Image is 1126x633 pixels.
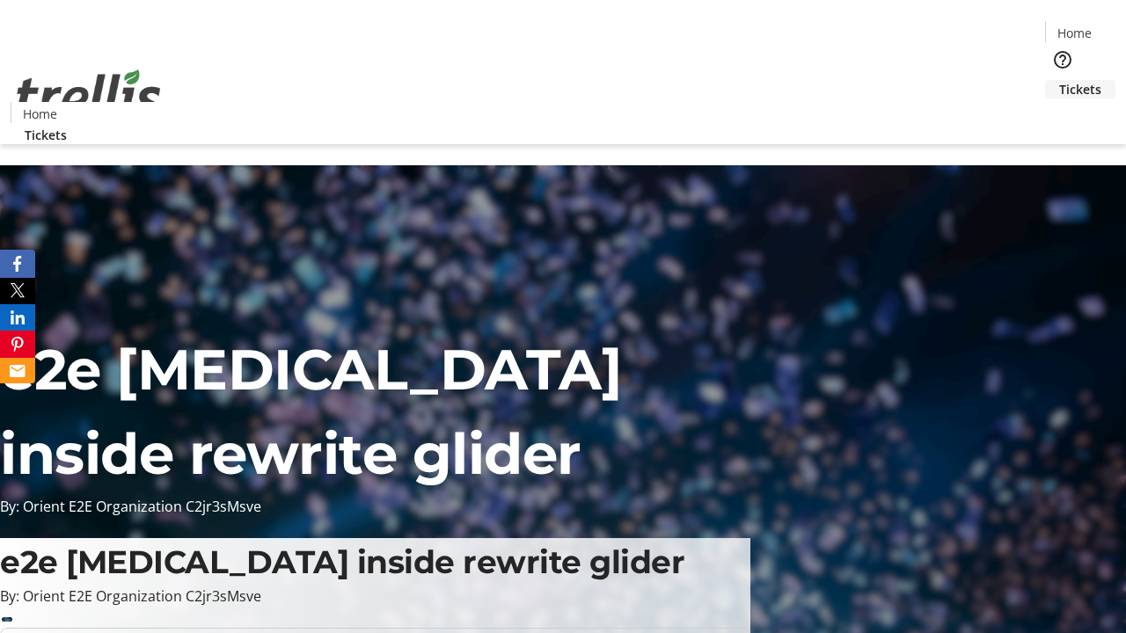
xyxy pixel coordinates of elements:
[1046,24,1102,42] a: Home
[23,105,57,123] span: Home
[1057,24,1092,42] span: Home
[25,126,67,144] span: Tickets
[11,126,81,144] a: Tickets
[1045,80,1115,98] a: Tickets
[1045,42,1080,77] button: Help
[11,105,68,123] a: Home
[11,50,167,138] img: Orient E2E Organization C2jr3sMsve's Logo
[1045,98,1080,134] button: Cart
[1059,80,1101,98] span: Tickets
